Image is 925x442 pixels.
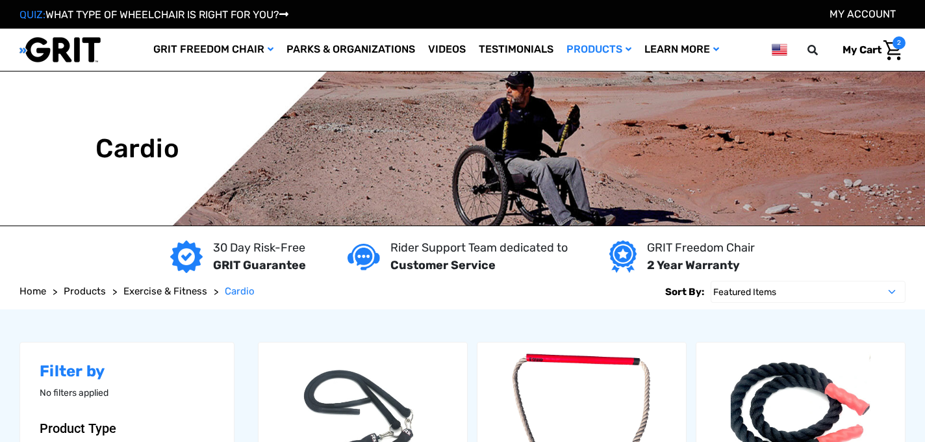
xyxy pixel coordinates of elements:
a: Exercise & Fitness [123,284,207,299]
a: Testimonials [472,29,560,71]
a: Products [560,29,638,71]
img: GRIT Guarantee [170,240,203,273]
h2: Filter by [40,362,214,381]
img: Cart [883,40,902,60]
p: GRIT Freedom Chair [647,239,755,257]
a: Learn More [638,29,726,71]
strong: Customer Service [390,258,496,272]
a: Cart with 2 items [833,36,906,64]
input: Search [813,36,833,64]
span: My Cart [843,44,881,56]
a: Parks & Organizations [280,29,422,71]
a: Videos [422,29,472,71]
p: Rider Support Team dedicated to [390,239,568,257]
img: Customer service [348,244,380,270]
p: 30 Day Risk-Free [213,239,306,257]
a: QUIZ:WHAT TYPE OF WHEELCHAIR IS RIGHT FOR YOU? [19,8,288,21]
img: us.png [772,42,787,58]
h1: Cardio [95,133,179,164]
a: Home [19,284,46,299]
span: Cardio [225,285,255,297]
img: GRIT All-Terrain Wheelchair and Mobility Equipment [19,36,101,63]
span: 2 [893,36,906,49]
a: Cardio [225,284,255,299]
img: Year warranty [609,240,636,273]
a: Products [64,284,106,299]
span: Exercise & Fitness [123,285,207,297]
button: Product Type [40,421,214,436]
strong: 2 Year Warranty [647,258,740,272]
a: Account [830,8,896,20]
strong: GRIT Guarantee [213,258,306,272]
span: QUIZ: [19,8,45,21]
p: No filters applied [40,386,214,400]
span: Products [64,285,106,297]
a: GRIT Freedom Chair [147,29,280,71]
label: Sort By: [665,281,704,303]
span: Product Type [40,421,116,436]
span: Home [19,285,46,297]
